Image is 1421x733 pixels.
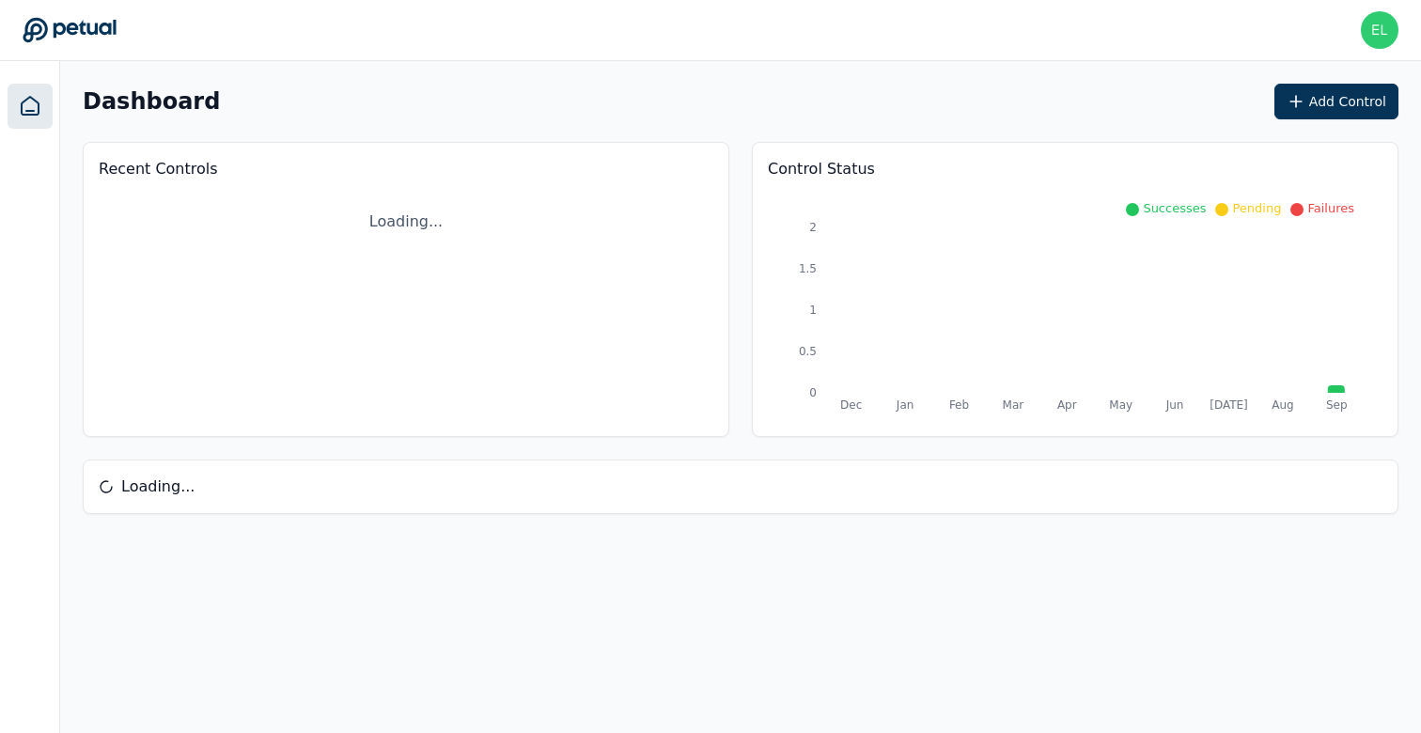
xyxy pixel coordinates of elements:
[809,386,817,399] tspan: 0
[809,221,817,234] tspan: 2
[1326,398,1348,412] tspan: Sep
[1143,201,1206,215] span: Successes
[1272,398,1293,412] tspan: Aug
[896,398,914,412] tspan: Jan
[83,88,220,115] h2: Dashboard
[1274,84,1398,119] button: Add Control
[799,262,817,275] tspan: 1.5
[1361,11,1398,49] img: eliot+mongodb@petual.ai
[1057,398,1077,412] tspan: Apr
[23,17,117,43] a: Go to Dashboard
[949,398,969,412] tspan: Feb
[84,460,1398,513] div: Loading...
[99,158,713,180] h3: Recent Controls
[1232,201,1281,215] span: Pending
[1109,398,1132,412] tspan: May
[1307,201,1354,215] span: Failures
[99,195,713,248] div: Loading...
[1003,398,1024,412] tspan: Mar
[799,345,817,358] tspan: 0.5
[8,84,53,129] a: Dashboard
[1165,398,1184,412] tspan: Jun
[1210,398,1248,412] tspan: [DATE]
[840,398,862,412] tspan: Dec
[768,158,1382,180] p: Control Status
[809,304,817,317] tspan: 1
